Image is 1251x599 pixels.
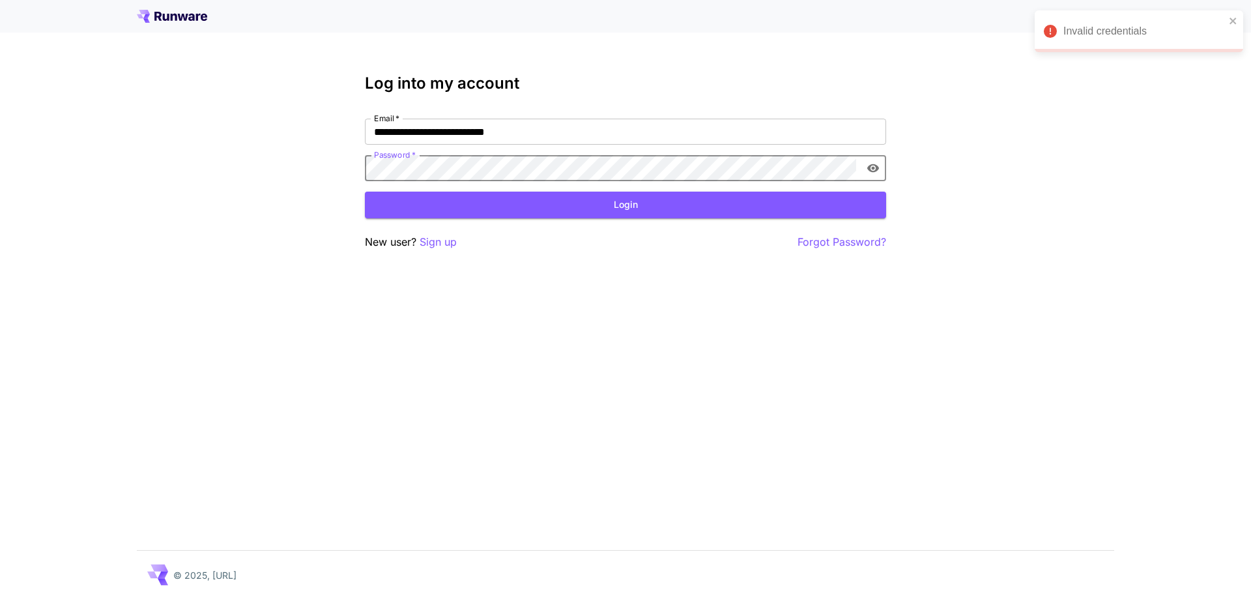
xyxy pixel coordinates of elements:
[1063,23,1225,39] div: Invalid credentials
[173,568,237,582] p: © 2025, [URL]
[1229,16,1238,26] button: close
[798,234,886,250] button: Forgot Password?
[861,156,885,180] button: toggle password visibility
[374,113,399,124] label: Email
[420,234,457,250] button: Sign up
[365,74,886,93] h3: Log into my account
[365,192,886,218] button: Login
[365,234,457,250] p: New user?
[374,149,416,160] label: Password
